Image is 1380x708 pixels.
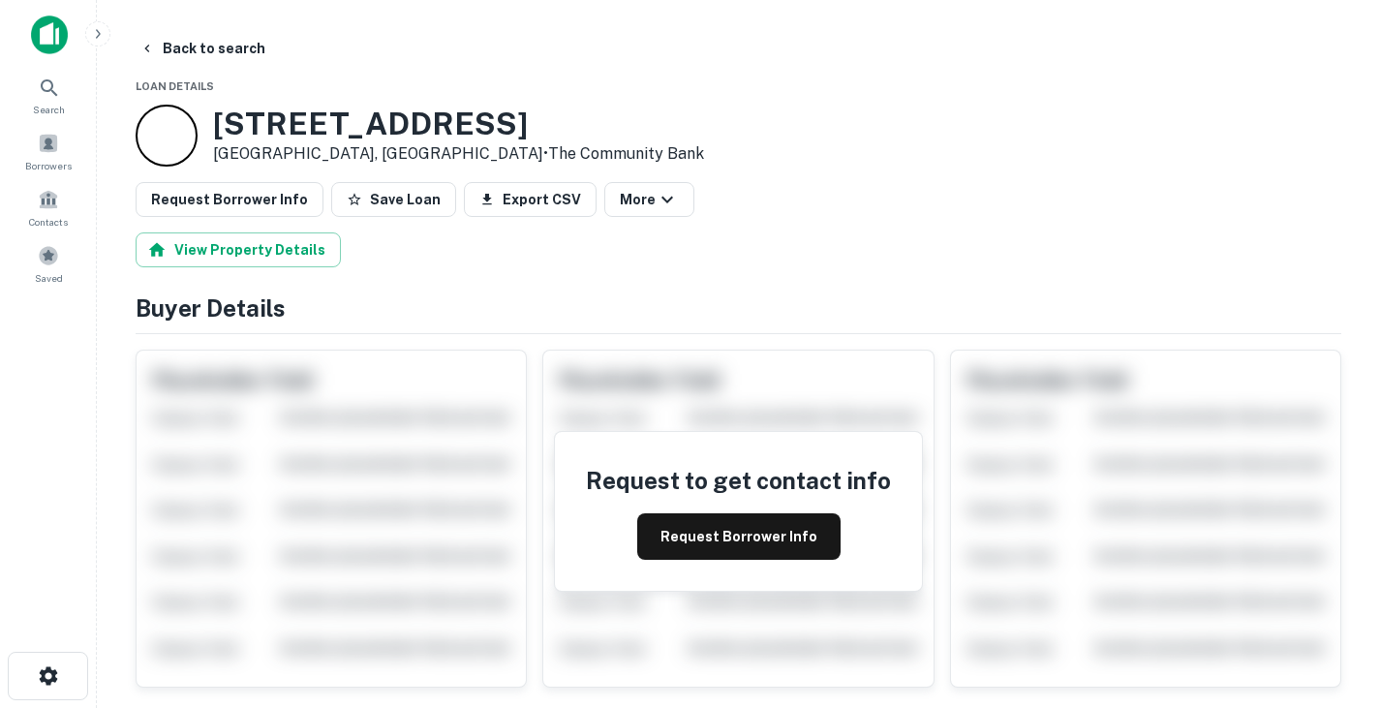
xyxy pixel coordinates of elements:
[548,144,704,163] a: The Community Bank
[331,182,456,217] button: Save Loan
[6,181,91,233] a: Contacts
[25,158,72,173] span: Borrowers
[586,463,891,498] h4: Request to get contact info
[213,142,704,166] p: [GEOGRAPHIC_DATA], [GEOGRAPHIC_DATA] •
[132,31,273,66] button: Back to search
[1283,553,1380,646] iframe: Chat Widget
[637,513,841,560] button: Request Borrower Info
[136,291,1341,325] h4: Buyer Details
[6,237,91,290] a: Saved
[35,270,63,286] span: Saved
[604,182,694,217] button: More
[136,80,214,92] span: Loan Details
[213,106,704,142] h3: [STREET_ADDRESS]
[6,69,91,121] a: Search
[136,182,323,217] button: Request Borrower Info
[6,125,91,177] a: Borrowers
[31,15,68,54] img: capitalize-icon.png
[136,232,341,267] button: View Property Details
[33,102,65,117] span: Search
[29,214,68,230] span: Contacts
[464,182,597,217] button: Export CSV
